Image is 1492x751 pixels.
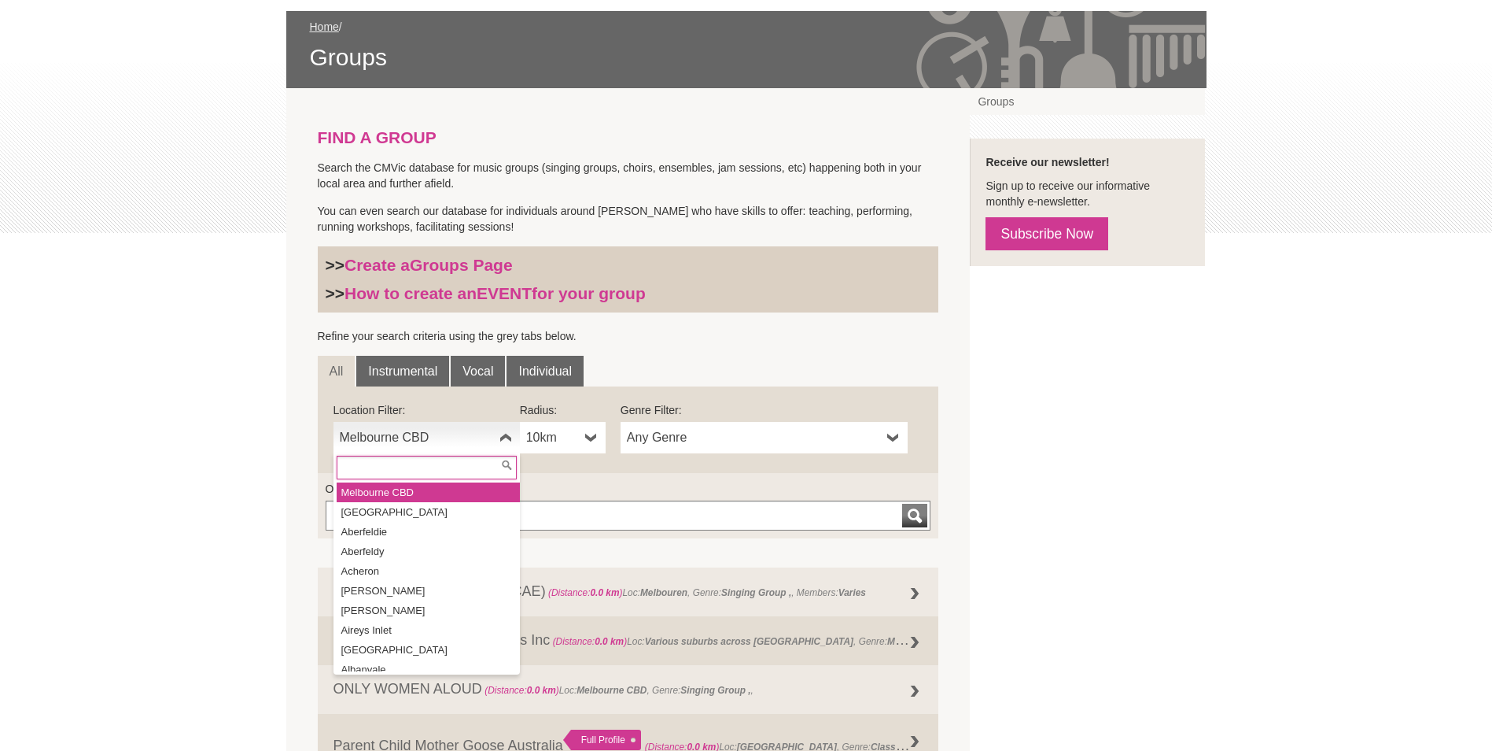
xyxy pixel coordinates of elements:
[318,203,939,235] p: You can even search our database for individuals around [PERSON_NAME] who have skills to offer: t...
[356,356,449,387] a: Instrumental
[318,568,939,616] a: Centre For Adult Education (CAE) (Distance:0.0 km)Loc:Melbouren, Genre:Singing Group ,, Members:V...
[477,284,532,302] strong: EVENT
[553,636,628,647] span: (Distance: )
[318,356,356,387] a: All
[344,256,513,274] a: Create aGroups Page
[337,601,520,620] li: [PERSON_NAME]
[318,328,939,344] p: Refine your search criteria using the grey tabs below.
[484,685,559,696] span: (Distance: )
[318,616,939,665] a: Friends of the Team of Pianists Inc (Distance:0.0 km)Loc:Various suburbs across [GEOGRAPHIC_DATA]...
[337,502,520,522] li: [GEOGRAPHIC_DATA]
[595,636,624,647] strong: 0.0 km
[721,587,791,598] strong: Singing Group ,
[985,156,1109,168] strong: Receive our newsletter!
[520,422,606,453] a: 10km
[645,636,853,647] strong: Various suburbs across [GEOGRAPHIC_DATA]
[340,428,493,447] span: Melbourne CBD
[451,356,505,387] a: Vocal
[337,640,520,660] li: [GEOGRAPHIC_DATA]
[310,20,339,33] a: Home
[310,19,1183,72] div: /
[410,256,513,274] strong: Groups Page
[337,522,520,542] li: Aberfeldie
[621,402,908,418] label: Genre Filter:
[548,587,623,598] span: (Distance: )
[590,587,619,598] strong: 0.0 km
[333,422,520,453] a: Melbourne CBD
[318,665,939,714] a: ONLY WOMEN ALOUD (Distance:0.0 km)Loc:Melbourne CBD, Genre:Singing Group ,,
[507,356,584,387] a: Individual
[326,481,931,497] label: Or find a Group by Keywords
[838,587,866,598] strong: Varies
[550,632,1000,648] span: Loc: , Genre: ,
[333,402,520,418] label: Location Filter:
[970,88,1205,115] a: Groups
[337,561,520,581] li: Acheron
[318,128,437,146] strong: FIND A GROUP
[621,422,908,453] a: Any Genre
[482,685,753,696] span: Loc: , Genre: ,
[520,402,606,418] label: Radius:
[526,428,579,447] span: 10km
[310,43,1183,72] span: Groups
[326,255,931,276] h3: >>
[546,587,866,598] span: Loc: , Genre: , Members:
[527,685,556,696] strong: 0.0 km
[680,685,750,696] strong: Singing Group ,
[577,685,647,696] strong: Melbourne CBD
[887,632,998,648] strong: Music Session (regular) ,
[337,483,520,502] li: Melbourne CBD
[337,620,520,640] li: Aireys Inlet
[627,428,881,447] span: Any Genre
[337,660,520,679] li: Albanvale
[985,178,1189,209] p: Sign up to receive our informative monthly e-newsletter.
[318,160,939,191] p: Search the CMVic database for music groups (singing groups, choirs, ensembles, jam sessions, etc)...
[337,542,520,561] li: Aberfeldy
[640,587,687,598] strong: Melbouren
[337,581,520,601] li: [PERSON_NAME]
[563,730,641,750] div: Full Profile
[326,283,931,304] h3: >>
[344,284,646,302] a: How to create anEVENTfor your group
[985,217,1108,250] a: Subscribe Now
